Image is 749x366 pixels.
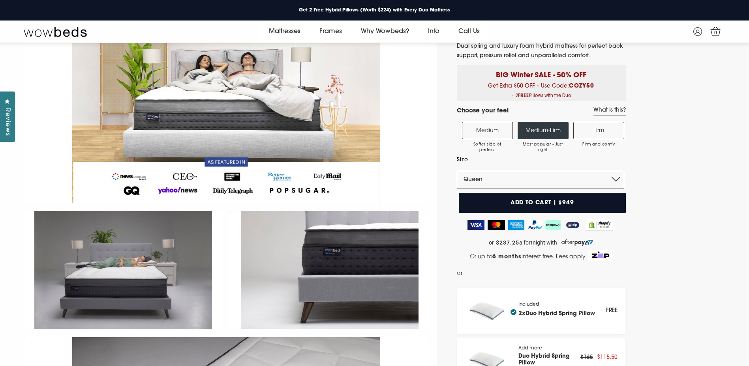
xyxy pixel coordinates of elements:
[564,220,581,230] img: ZipPay Logo
[580,355,593,360] span: $165
[489,239,494,246] span: or
[597,355,618,360] span: $115.50
[462,122,513,139] label: Medium
[457,269,463,278] span: or
[578,142,620,148] span: Firm and comfy
[470,254,587,260] span: Or up to interest free. Fees apply.
[463,83,620,101] span: Get Extra $50 OFF – Use Code:
[508,220,524,230] img: American Express Logo
[518,94,529,98] b: FREE
[518,353,570,366] a: Duo Hybrid Spring Pillow
[511,309,595,317] h4: 2x
[259,21,310,43] a: Mattresses
[586,219,614,231] img: Shopify secure badge
[24,26,87,37] img: Wow Beds Logo
[488,220,505,230] img: MasterCard Logo
[459,193,626,213] button: Add to cart | $949
[588,250,613,261] img: Zip Logo
[518,302,595,320] div: Included
[457,237,626,248] a: or $237.25 a fortnight with
[519,239,557,246] span: a fortnight with
[465,296,511,326] img: pillow_140x.png
[573,122,624,139] label: Firm
[492,254,522,260] strong: 6 months
[463,91,620,101] span: + 2 Pillows with the Duo
[463,65,620,81] p: BIG Winter SALE - 50% OFF
[526,311,595,317] a: Duo Hybrid Spring Pillow
[464,269,625,281] iframe: PayPal Message 1
[709,24,723,38] a: 0
[457,43,623,59] span: Dual spring and luxury foam hybrid mattress for perfect back support, pressure relief and unparal...
[310,21,351,43] a: Frames
[449,21,489,43] a: Call Us
[712,29,720,37] span: 0
[457,107,509,116] h4: Choose your feel
[522,142,564,153] span: Most popular - Just right
[606,306,618,316] div: FREE
[419,21,449,43] a: Info
[545,220,561,230] img: AfterPay Logo
[467,220,484,230] img: Visa Logo
[496,239,519,246] strong: $237.25
[2,108,12,136] span: Reviews
[569,83,594,89] b: COZY50
[527,220,543,230] img: PayPal Logo
[593,107,626,116] a: What is this?
[466,142,509,153] span: Softer side of perfect
[518,122,569,139] label: Medium-Firm
[351,21,419,43] a: Why Wowbeds?
[293,5,456,15] a: Get 2 Free Hybrid Pillows (Worth $224) with Every Duo Mattress
[457,155,624,165] label: Size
